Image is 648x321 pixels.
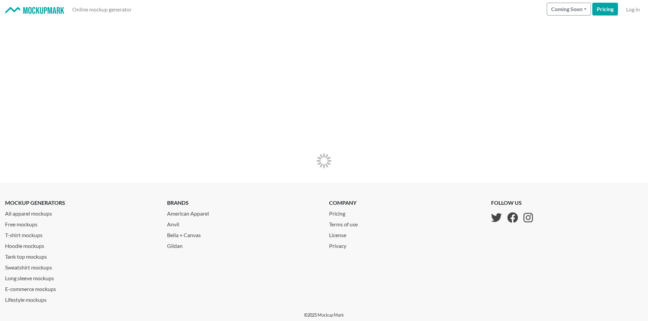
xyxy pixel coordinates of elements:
[167,218,319,228] a: Anvil
[70,3,134,16] a: Online mockup generator
[329,199,363,207] p: company
[5,218,157,228] a: Free mockups
[167,199,319,207] p: brands
[547,3,591,15] button: Coming Soon
[5,282,157,293] a: E-commerce mockups
[304,312,344,318] p: © 2025
[5,293,157,304] a: Lifestyle mockups
[329,239,363,250] a: Privacy
[5,228,157,239] a: T-shirt mockups
[5,207,157,218] a: All apparel mockups
[167,228,319,239] a: Bella + Canvas
[592,3,618,15] a: Pricing
[167,239,319,250] a: Gildan
[5,271,157,282] a: Long sleeve mockups
[329,228,363,239] a: License
[5,239,157,250] a: Hoodie mockups
[491,199,533,207] p: follow us
[5,7,64,14] img: Mockup Mark
[318,312,344,318] a: Mockup Mark
[329,218,363,228] a: Terms of use
[329,207,363,218] a: Pricing
[623,3,643,16] a: Log in
[5,261,157,271] a: Sweatshirt mockups
[5,199,157,207] p: mockup generators
[5,250,157,261] a: Tank top mockups
[167,207,319,218] a: American Apparel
